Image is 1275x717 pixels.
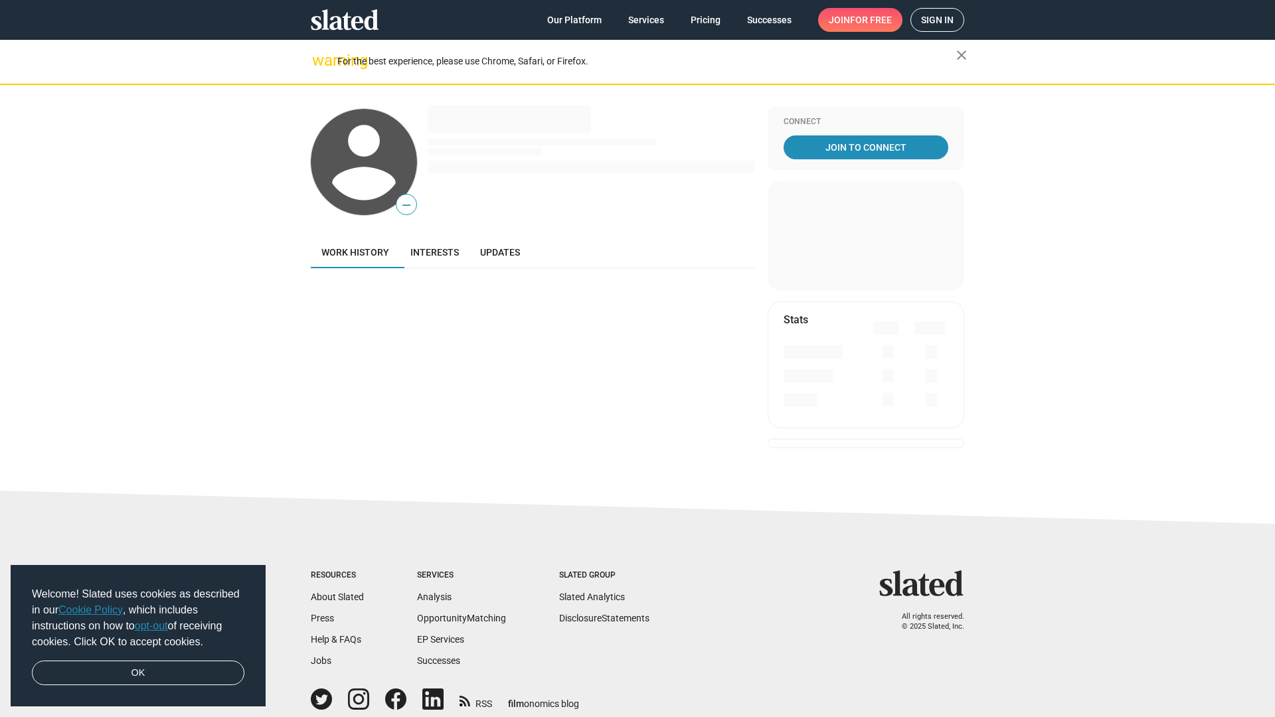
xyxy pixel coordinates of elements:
[559,613,649,623] a: DisclosureStatements
[559,592,625,602] a: Slated Analytics
[888,612,964,631] p: All rights reserved. © 2025 Slated, Inc.
[829,8,892,32] span: Join
[135,620,168,631] a: opt-out
[910,8,964,32] a: Sign in
[618,8,675,32] a: Services
[32,586,244,650] span: Welcome! Slated uses cookies as described in our , which includes instructions on how to of recei...
[311,613,334,623] a: Press
[417,613,506,623] a: OpportunityMatching
[850,8,892,32] span: for free
[537,8,612,32] a: Our Platform
[400,236,469,268] a: Interests
[32,661,244,686] a: dismiss cookie message
[417,655,460,666] a: Successes
[337,52,956,70] div: For the best experience, please use Chrome, Safari, or Firefox.
[311,592,364,602] a: About Slated
[786,135,946,159] span: Join To Connect
[460,690,492,710] a: RSS
[784,117,948,127] div: Connect
[311,570,364,581] div: Resources
[311,236,400,268] a: Work history
[417,634,464,645] a: EP Services
[559,570,649,581] div: Slated Group
[312,52,328,68] mat-icon: warning
[818,8,902,32] a: Joinfor free
[954,47,970,63] mat-icon: close
[321,247,389,258] span: Work history
[508,687,579,710] a: filmonomics blog
[469,236,531,268] a: Updates
[680,8,731,32] a: Pricing
[691,8,721,32] span: Pricing
[311,634,361,645] a: Help & FAQs
[11,565,266,707] div: cookieconsent
[410,247,459,258] span: Interests
[784,135,948,159] a: Join To Connect
[417,570,506,581] div: Services
[58,604,123,615] a: Cookie Policy
[921,9,954,31] span: Sign in
[480,247,520,258] span: Updates
[396,197,416,214] span: —
[747,8,792,32] span: Successes
[736,8,802,32] a: Successes
[628,8,664,32] span: Services
[508,698,524,709] span: film
[417,592,452,602] a: Analysis
[547,8,602,32] span: Our Platform
[784,313,808,327] mat-card-title: Stats
[311,655,331,666] a: Jobs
